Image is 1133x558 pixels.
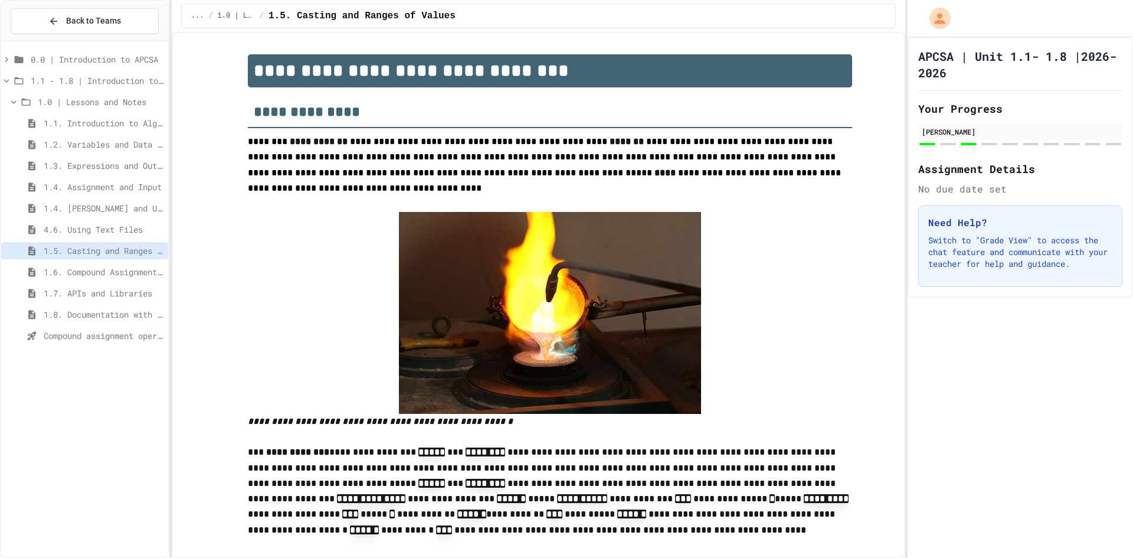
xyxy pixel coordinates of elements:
[31,53,163,66] span: 0.0 | Introduction to APCSA
[918,48,1122,81] h1: APCSA | Unit 1.1- 1.8 |2026-2026
[66,15,121,27] span: Back to Teams
[208,11,212,21] span: /
[44,181,163,193] span: 1.4. Assignment and Input
[44,117,163,129] span: 1.1. Introduction to Algorithms, Programming, and Compilers
[260,11,264,21] span: /
[917,5,954,32] div: My Account
[928,216,1112,230] h3: Need Help?
[918,100,1122,117] h2: Your Progress
[44,266,163,278] span: 1.6. Compound Assignment Operators
[11,8,159,34] button: Back to Teams
[44,202,163,214] span: 1.4. [PERSON_NAME] and User Input
[1083,511,1121,546] iframe: chat widget
[218,11,255,21] span: 1.0 | Lessons and Notes
[44,159,163,172] span: 1.3. Expressions and Output [New]
[44,308,163,321] span: 1.8. Documentation with Comments and Preconditions
[918,182,1122,196] div: No due date set
[268,9,456,23] span: 1.5. Casting and Ranges of Values
[928,234,1112,270] p: Switch to "Grade View" to access the chat feature and communicate with your teacher for help and ...
[44,223,163,236] span: 4.6. Using Text Files
[922,126,1119,137] div: [PERSON_NAME]
[191,11,204,21] span: ...
[1035,459,1121,510] iframe: chat widget
[918,161,1122,177] h2: Assignment Details
[31,74,163,87] span: 1.1 - 1.8 | Introduction to Java
[44,138,163,151] span: 1.2. Variables and Data Types
[44,244,163,257] span: 1.5. Casting and Ranges of Values
[44,287,163,299] span: 1.7. APIs and Libraries
[38,96,163,108] span: 1.0 | Lessons and Notes
[44,329,163,342] span: Compound assignment operators - Quiz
